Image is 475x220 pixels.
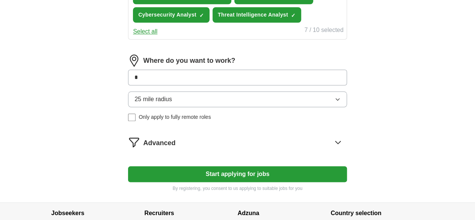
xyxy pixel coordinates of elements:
[291,12,296,18] span: ✓
[305,26,344,36] div: 7 / 10 selected
[143,138,175,148] span: Advanced
[133,27,157,36] button: Select all
[128,136,140,148] img: filter
[128,91,347,107] button: 25 mile radius
[128,114,136,121] input: Only apply to fully remote roles
[128,166,347,182] button: Start applying for jobs
[213,7,301,23] button: Threat Intelligence Analyst✓
[199,12,204,18] span: ✓
[143,56,235,66] label: Where do you want to work?
[139,113,211,121] span: Only apply to fully remote roles
[138,11,196,19] span: Cybersecurity Analyst
[128,55,140,67] img: location.png
[134,95,172,104] span: 25 mile radius
[133,7,210,23] button: Cybersecurity Analyst✓
[128,185,347,192] p: By registering, you consent to us applying to suitable jobs for you
[218,11,288,19] span: Threat Intelligence Analyst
